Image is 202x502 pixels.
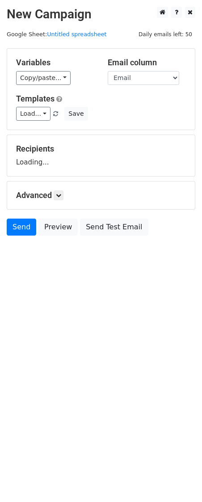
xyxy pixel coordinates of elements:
a: Daily emails left: 50 [135,31,195,38]
a: Load... [16,107,50,121]
h2: New Campaign [7,7,195,22]
h5: Advanced [16,190,186,200]
span: Daily emails left: 50 [135,30,195,39]
a: Copy/paste... [16,71,71,85]
a: Preview [38,219,78,236]
h5: Email column [108,58,186,67]
a: Templates [16,94,55,103]
h5: Variables [16,58,94,67]
small: Google Sheet: [7,31,107,38]
button: Save [64,107,88,121]
a: Untitled spreadsheet [47,31,106,38]
h5: Recipients [16,144,186,154]
div: Loading... [16,144,186,167]
a: Send Test Email [80,219,148,236]
a: Send [7,219,36,236]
